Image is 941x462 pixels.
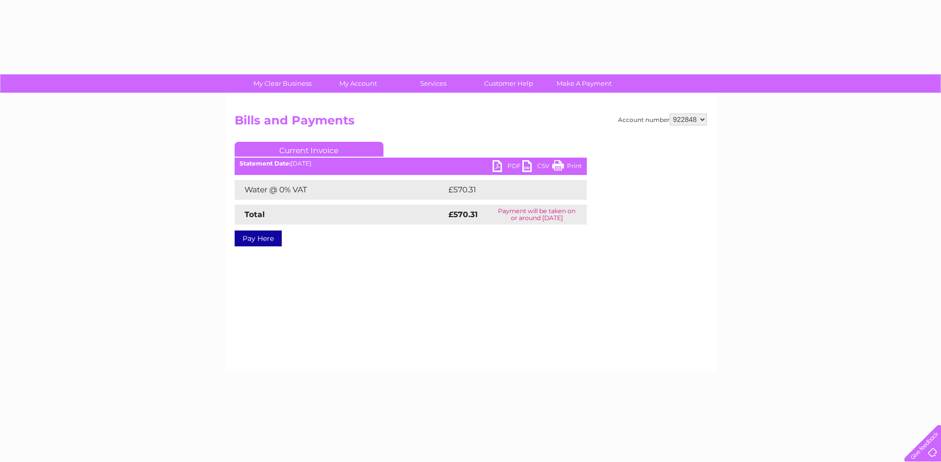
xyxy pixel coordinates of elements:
a: My Account [317,74,399,93]
a: Print [552,160,582,174]
a: PDF [493,160,522,174]
div: Account number [618,114,707,125]
td: Payment will be taken on or around [DATE] [487,205,587,225]
div: [DATE] [235,160,587,167]
td: Water @ 0% VAT [235,180,446,200]
a: My Clear Business [242,74,323,93]
strong: £570.31 [448,210,478,219]
td: £570.31 [446,180,568,200]
b: Statement Date: [240,160,291,167]
a: Services [392,74,474,93]
a: Pay Here [235,231,282,246]
h2: Bills and Payments [235,114,707,132]
strong: Total [245,210,265,219]
a: Customer Help [468,74,550,93]
a: CSV [522,160,552,174]
a: Make A Payment [543,74,625,93]
a: Current Invoice [235,142,383,157]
